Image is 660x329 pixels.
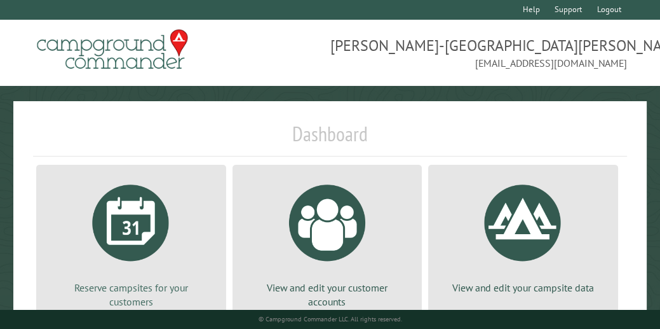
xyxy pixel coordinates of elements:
[33,25,192,74] img: Campground Commander
[51,175,211,309] a: Reserve campsites for your customers
[33,122,627,157] h1: Dashboard
[330,35,628,71] span: [PERSON_NAME]-[GEOGRAPHIC_DATA][PERSON_NAME] [EMAIL_ADDRESS][DOMAIN_NAME]
[443,175,603,295] a: View and edit your campsite data
[248,175,407,309] a: View and edit your customer accounts
[248,281,407,309] p: View and edit your customer accounts
[259,315,402,323] small: © Campground Commander LLC. All rights reserved.
[443,281,603,295] p: View and edit your campsite data
[51,281,211,309] p: Reserve campsites for your customers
